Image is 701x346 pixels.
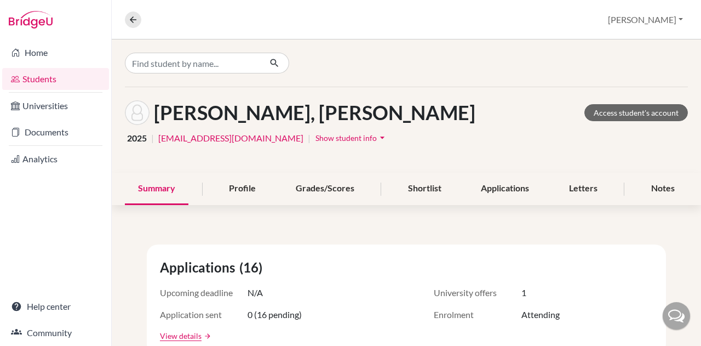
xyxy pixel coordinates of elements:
[125,53,261,73] input: Find student by name...
[248,286,263,299] span: N/A
[521,308,560,321] span: Attending
[2,95,109,117] a: Universities
[603,9,688,30] button: [PERSON_NAME]
[248,308,302,321] span: 0 (16 pending)
[2,121,109,143] a: Documents
[239,258,267,277] span: (16)
[125,100,150,125] img: Ágnes Zdeborsky-Vadász's avatar
[125,173,188,205] div: Summary
[160,286,248,299] span: Upcoming deadline
[2,296,109,317] a: Help center
[315,133,377,143] span: Show student info
[127,132,147,145] span: 2025
[434,286,521,299] span: University offers
[151,132,154,145] span: |
[283,173,367,205] div: Grades/Scores
[377,132,388,143] i: arrow_drop_down
[638,173,688,205] div: Notes
[2,68,109,90] a: Students
[202,332,211,340] a: arrow_forward
[584,104,688,121] a: Access student's account
[315,129,388,146] button: Show student infoarrow_drop_down
[158,132,303,145] a: [EMAIL_ADDRESS][DOMAIN_NAME]
[9,11,53,29] img: Bridge-U
[160,258,239,277] span: Applications
[434,308,521,321] span: Enrolment
[521,286,526,299] span: 1
[308,132,311,145] span: |
[160,308,248,321] span: Application sent
[2,42,109,64] a: Home
[216,173,269,205] div: Profile
[154,101,475,124] h1: [PERSON_NAME], [PERSON_NAME]
[468,173,542,205] div: Applications
[395,173,455,205] div: Shortlist
[160,330,202,342] a: View details
[2,148,109,170] a: Analytics
[556,173,611,205] div: Letters
[2,322,109,344] a: Community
